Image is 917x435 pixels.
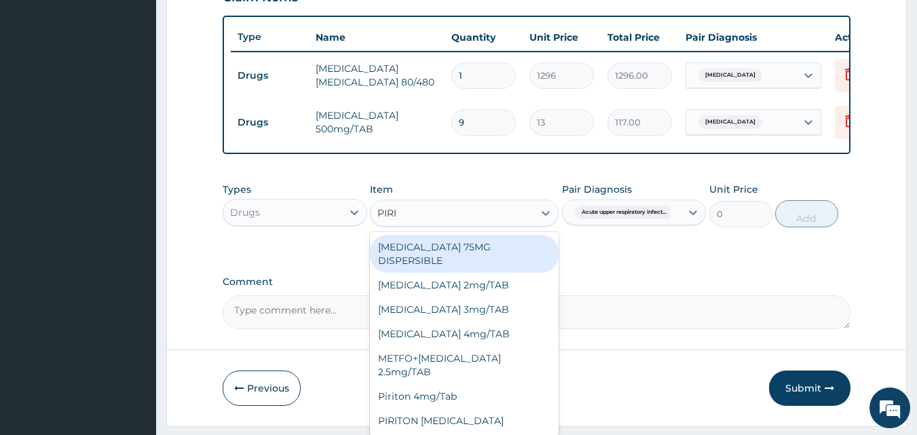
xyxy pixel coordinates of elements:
[370,322,559,346] div: [MEDICAL_DATA] 4mg/TAB
[575,206,673,219] span: Acute upper respiratory infect...
[709,183,758,196] label: Unit Price
[71,76,228,94] div: Chat with us now
[769,371,850,406] button: Submit
[223,276,851,288] label: Comment
[370,384,559,409] div: Piriton 4mg/Tab
[370,183,393,196] label: Item
[370,235,559,273] div: [MEDICAL_DATA] 75MG DISPERSIBLE
[370,409,559,433] div: PIRITON [MEDICAL_DATA]
[231,24,309,50] th: Type
[601,24,679,51] th: Total Price
[828,24,896,51] th: Actions
[562,183,632,196] label: Pair Diagnosis
[223,371,301,406] button: Previous
[370,273,559,297] div: [MEDICAL_DATA] 2mg/TAB
[231,110,309,135] td: Drugs
[370,297,559,322] div: [MEDICAL_DATA] 3mg/TAB
[223,7,255,39] div: Minimize live chat window
[309,55,445,96] td: [MEDICAL_DATA] [MEDICAL_DATA] 80/480
[698,69,762,82] span: [MEDICAL_DATA]
[309,102,445,143] td: [MEDICAL_DATA] 500mg/TAB
[231,63,309,88] td: Drugs
[7,290,259,338] textarea: Type your message and hit 'Enter'
[309,24,445,51] th: Name
[523,24,601,51] th: Unit Price
[679,24,828,51] th: Pair Diagnosis
[698,115,762,129] span: [MEDICAL_DATA]
[223,184,251,195] label: Types
[445,24,523,51] th: Quantity
[370,346,559,384] div: METFO+[MEDICAL_DATA] 2.5mg/TAB
[79,131,187,268] span: We're online!
[25,68,55,102] img: d_794563401_company_1708531726252_794563401
[775,200,838,227] button: Add
[230,206,260,219] div: Drugs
